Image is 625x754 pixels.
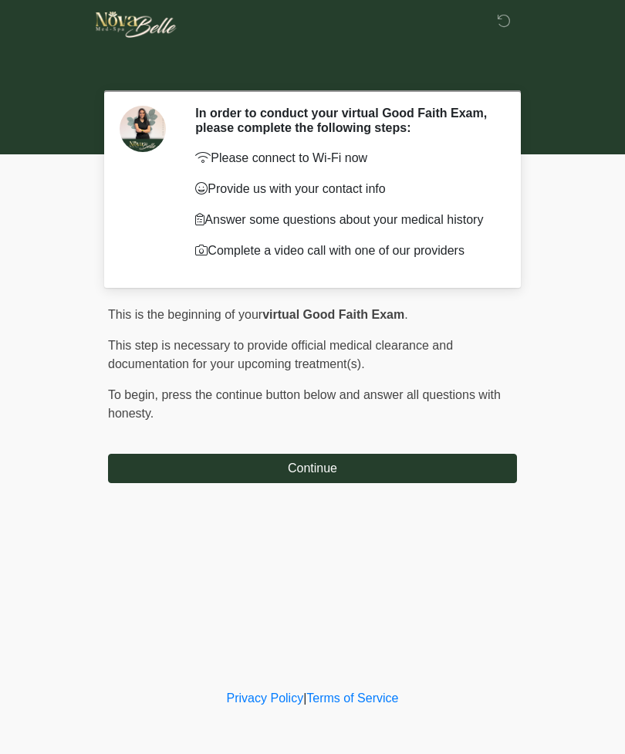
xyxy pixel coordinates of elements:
a: Terms of Service [306,691,398,705]
span: This step is necessary to provide official medical clearance and documentation for your upcoming ... [108,339,453,370]
h2: In order to conduct your virtual Good Faith Exam, please complete the following steps: [195,106,494,135]
p: Provide us with your contact info [195,180,494,198]
span: press the continue button below and answer all questions with honesty. [108,388,501,420]
a: | [303,691,306,705]
span: To begin, [108,388,161,401]
span: . [404,308,407,321]
img: Novabelle medspa Logo [93,12,180,38]
button: Continue [108,454,517,483]
h1: ‎ ‎ [96,56,529,84]
img: Agent Avatar [120,106,166,152]
span: This is the beginning of your [108,308,262,321]
a: Privacy Policy [227,691,304,705]
p: Answer some questions about your medical history [195,211,494,229]
p: Complete a video call with one of our providers [195,242,494,260]
strong: virtual Good Faith Exam [262,308,404,321]
p: Please connect to Wi-Fi now [195,149,494,167]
